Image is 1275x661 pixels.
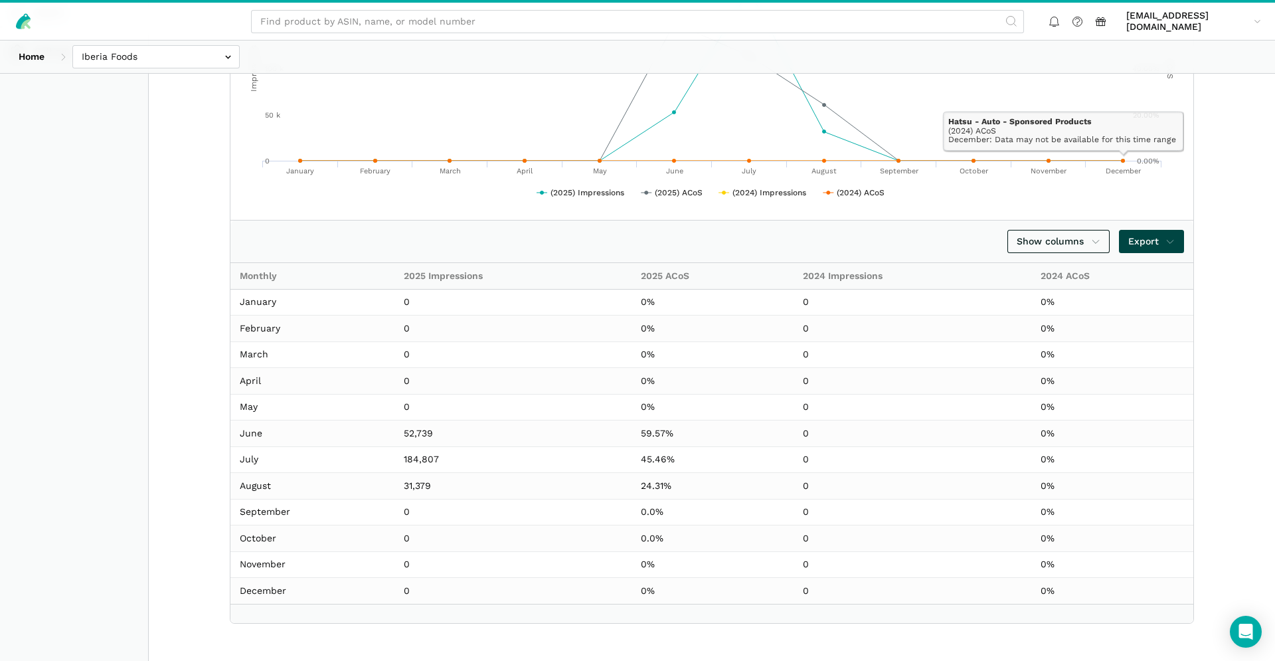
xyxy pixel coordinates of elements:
[9,45,54,68] a: Home
[551,188,624,197] tspan: (2025) Impressions
[1119,230,1185,253] a: Export
[1031,368,1193,395] td: 0%
[794,551,1031,578] td: 0
[230,263,394,289] th: Monthly
[230,368,394,395] td: April
[632,394,793,421] td: 0%
[1031,499,1193,525] td: 0%
[632,290,793,316] td: 0%
[794,368,1031,395] td: 0
[1122,7,1266,35] a: [EMAIL_ADDRESS][DOMAIN_NAME]
[960,167,989,175] text: October
[230,446,394,473] td: July
[394,473,632,500] td: 31,379
[1031,525,1193,552] td: 0%
[1031,316,1193,342] td: 0%
[632,551,793,578] td: 0%
[394,368,632,395] td: 0
[632,525,793,552] td: 0.0%
[794,446,1031,473] td: 0
[666,167,683,175] text: June
[1031,578,1193,604] td: 0%
[230,394,394,421] td: May
[880,167,919,175] text: September
[265,157,270,165] tspan: 0
[251,10,1024,33] input: Find product by ASIN, name, or model number
[632,263,793,289] th: 2025 ACoS
[1031,290,1193,316] td: 0%
[732,188,806,197] tspan: (2024) Impressions
[632,316,793,342] td: 0%
[794,578,1031,604] td: 0
[632,578,793,604] td: 0%
[394,578,632,604] td: 0
[230,525,394,552] td: October
[1137,157,1159,165] text: 0.00%
[794,263,1031,289] th: 2024 Impressions
[742,167,756,175] text: July
[794,341,1031,368] td: 0
[394,421,632,447] td: 52,739
[394,446,632,473] td: 184,807
[1017,235,1100,248] span: Show columns
[394,316,632,342] td: 0
[811,167,837,175] text: August
[286,167,314,175] text: January
[632,446,793,473] td: 45.46%
[230,551,394,578] td: November
[1031,421,1193,447] td: 0%
[1031,263,1193,289] th: 2024 ACoS
[794,394,1031,421] td: 0
[1007,230,1110,253] a: Show columns
[1031,446,1193,473] td: 0%
[632,368,793,395] td: 0%
[837,188,885,197] tspan: (2024) ACoS
[632,421,793,447] td: 59.57%
[394,525,632,552] td: 0
[230,499,394,525] td: September
[394,394,632,421] td: 0
[265,111,280,120] tspan: 50 k
[249,45,258,92] tspan: Impressions
[394,341,632,368] td: 0
[230,316,394,342] td: February
[230,290,394,316] td: January
[593,167,607,175] text: May
[1031,551,1193,578] td: 0%
[1106,167,1142,175] text: December
[440,167,461,175] text: March
[72,45,240,68] input: Iberia Foods
[1126,10,1249,33] span: [EMAIL_ADDRESS][DOMAIN_NAME]
[632,341,793,368] td: 0%
[1031,341,1193,368] td: 0%
[394,290,632,316] td: 0
[794,421,1031,447] td: 0
[655,188,703,197] tspan: (2025) ACoS
[794,499,1031,525] td: 0
[1031,394,1193,421] td: 0%
[230,578,394,604] td: December
[794,473,1031,500] td: 0
[794,525,1031,552] td: 0
[394,551,632,578] td: 0
[517,167,533,175] text: April
[1230,616,1262,648] div: Open Intercom Messenger
[794,290,1031,316] td: 0
[1128,235,1175,248] span: Export
[394,263,632,289] th: 2025 Impressions
[632,473,793,500] td: 24.31%
[394,499,632,525] td: 0
[632,499,793,525] td: 0.0%
[1133,111,1159,120] text: 20.00%
[1031,167,1067,175] text: November
[230,341,394,368] td: March
[360,167,390,175] text: February
[794,316,1031,342] td: 0
[1031,473,1193,500] td: 0%
[230,421,394,447] td: June
[230,473,394,500] td: August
